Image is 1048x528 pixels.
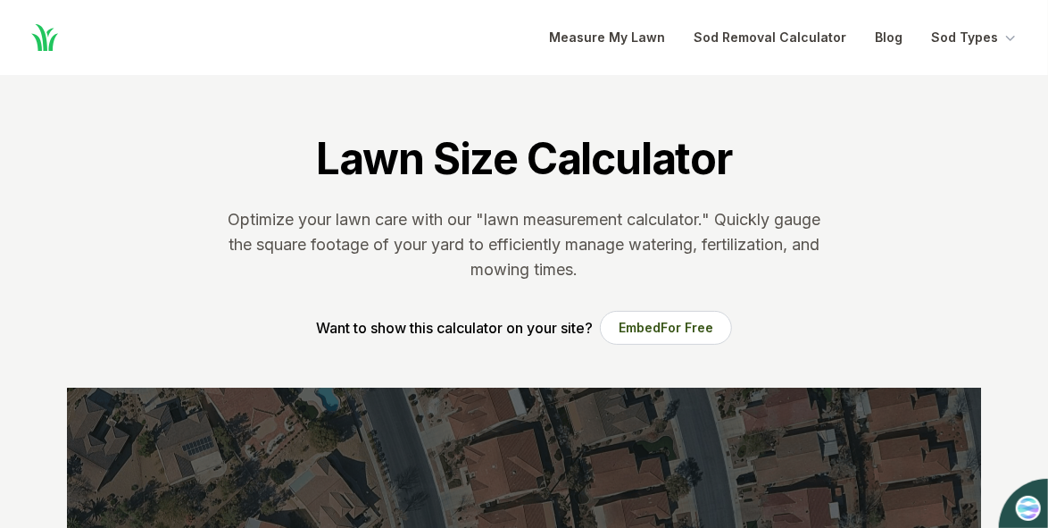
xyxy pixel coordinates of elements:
button: EmbedFor Free [600,311,732,345]
a: Measure My Lawn [549,27,665,48]
a: Blog [875,27,902,48]
h1: Lawn Size Calculator [316,132,732,186]
a: Sod Removal Calculator [694,27,846,48]
p: Want to show this calculator on your site? [316,317,593,339]
button: Sod Types [931,27,1019,48]
p: Optimize your lawn care with our "lawn measurement calculator." Quickly gauge the square footage ... [224,207,824,282]
span: For Free [661,320,713,335]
